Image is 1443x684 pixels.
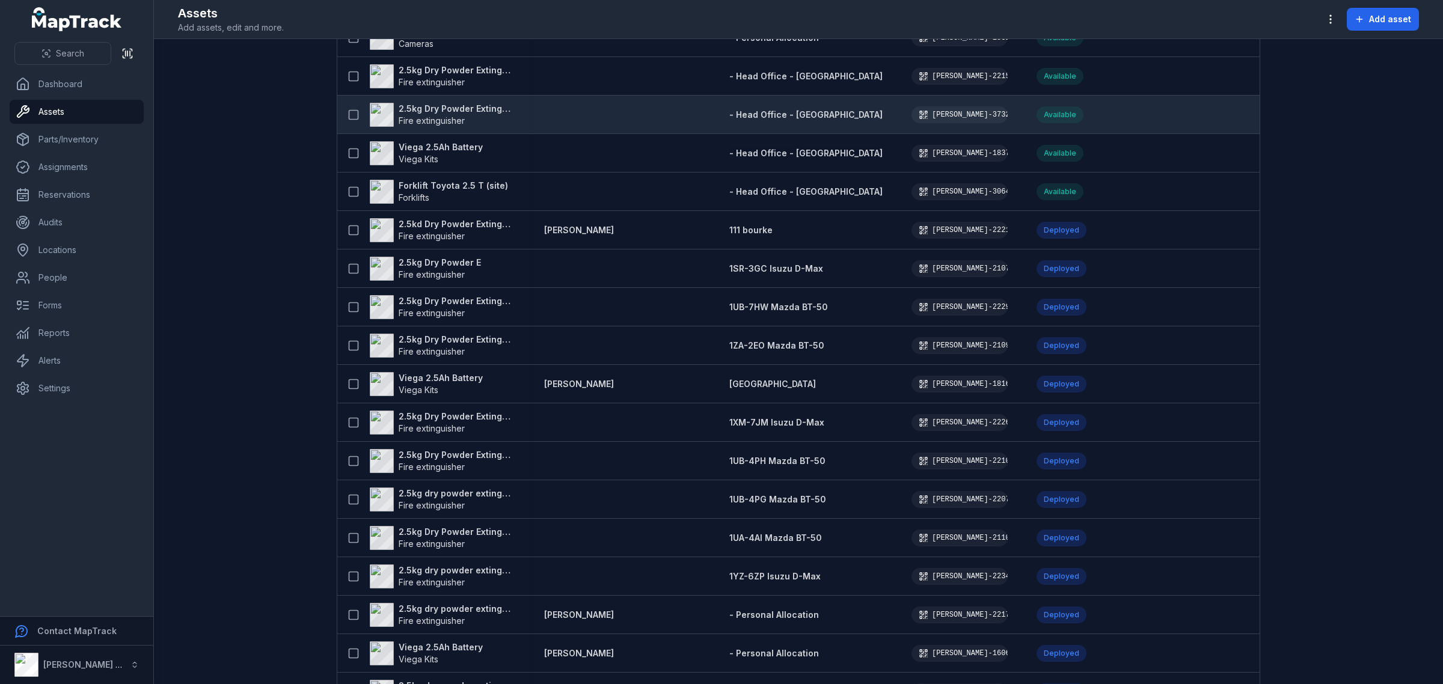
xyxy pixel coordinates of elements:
[911,414,1008,431] div: [PERSON_NAME]-2226
[729,417,824,429] a: 1XM-7JM Isuzu D-Max
[911,337,1008,354] div: [PERSON_NAME]-2109
[399,487,515,499] strong: 2.5kg dry powder extinguisher
[1037,491,1086,508] div: Deployed
[370,641,483,665] a: Viega 2.5Ah BatteryViega Kits
[729,148,883,158] span: - Head Office - [GEOGRAPHIC_DATA]
[1037,222,1086,239] div: Deployed
[399,539,465,549] span: Fire extinguisher
[1369,13,1411,25] span: Add asset
[911,645,1008,662] div: [PERSON_NAME]-1606
[729,570,821,582] a: 1YZ-6ZP Isuzu D-Max
[729,263,823,273] span: 1SR-3GC Isuzu D-Max
[911,491,1008,508] div: [PERSON_NAME]-2207
[399,269,465,279] span: Fire extinguisher
[1037,530,1086,546] div: Deployed
[1037,183,1083,200] div: Available
[729,71,883,81] span: - Head Office - [GEOGRAPHIC_DATA]
[370,218,515,242] a: 2.5kd Dry Powder ExtinguisherFire extinguisher
[43,659,127,670] strong: [PERSON_NAME] Air
[729,647,819,659] a: - Personal Allocation
[544,224,614,236] a: [PERSON_NAME]
[399,500,465,510] span: Fire extinguisher
[911,106,1008,123] div: [PERSON_NAME]-3732
[729,147,883,159] a: - Head Office - [GEOGRAPHIC_DATA]
[729,301,828,313] a: 1UB-7HW Mazda BT-50
[370,487,515,511] a: 2.5kg dry powder extinguisherFire extinguisher
[1037,299,1086,316] div: Deployed
[399,346,465,356] span: Fire extinguisher
[729,186,883,197] span: - Head Office - [GEOGRAPHIC_DATA]
[399,180,508,192] strong: Forklift Toyota 2.5 T (site)
[399,615,465,626] span: Fire extinguisher
[911,145,1008,162] div: [PERSON_NAME]-1837
[729,340,824,350] span: 1ZA-2EO Mazda BT-50
[370,411,515,435] a: 2.5kg Dry Powder ExtinguisherFire extinguisher
[10,293,144,317] a: Forms
[1037,376,1086,392] div: Deployed
[10,210,144,234] a: Audits
[729,648,819,658] span: - Personal Allocation
[10,238,144,262] a: Locations
[10,349,144,373] a: Alerts
[399,462,465,472] span: Fire extinguisher
[399,385,438,395] span: Viega Kits
[1037,645,1086,662] div: Deployed
[10,72,144,96] a: Dashboard
[399,372,483,384] strong: Viega 2.5Ah Battery
[911,183,1008,200] div: [PERSON_NAME]-3064
[399,295,515,307] strong: 2.5kg Dry Powder Extinguisher
[911,376,1008,392] div: [PERSON_NAME]-1816
[1347,8,1419,31] button: Add asset
[911,606,1008,623] div: [PERSON_NAME]-2217
[399,141,483,153] strong: Viega 2.5Ah Battery
[399,423,465,433] span: Fire extinguisher
[399,154,438,164] span: Viega Kits
[911,260,1008,277] div: [PERSON_NAME]-2107
[729,225,773,235] span: 111 bourke
[37,626,117,636] strong: Contact MapTrack
[10,155,144,179] a: Assignments
[1037,414,1086,431] div: Deployed
[911,299,1008,316] div: [PERSON_NAME]-2229
[10,183,144,207] a: Reservations
[178,5,284,22] h2: Assets
[729,609,819,621] a: - Personal Allocation
[729,109,883,120] span: - Head Office - [GEOGRAPHIC_DATA]
[399,526,515,538] strong: 2.5kg Dry Powder Extinguisher
[729,302,828,312] span: 1UB-7HW Mazda BT-50
[1037,145,1083,162] div: Available
[911,453,1008,469] div: [PERSON_NAME]-2210
[399,38,434,49] span: Cameras
[370,257,481,281] a: 2.5kg Dry Powder EFire extinguisher
[399,654,438,664] span: Viega Kits
[729,493,826,505] a: 1UB-4PG Mazda BT-50
[399,77,465,87] span: Fire extinguisher
[370,526,515,550] a: 2.5kg Dry Powder ExtinguisherFire extinguisher
[370,603,515,627] a: 2.5kg dry powder extinguisherFire extinguisher
[399,577,465,587] span: Fire extinguisher
[399,115,465,126] span: Fire extinguisher
[399,64,515,76] strong: 2.5kg Dry Powder Extinguisher
[1037,260,1086,277] div: Deployed
[1037,337,1086,354] div: Deployed
[544,609,614,621] a: [PERSON_NAME]
[544,647,614,659] strong: [PERSON_NAME]
[1037,606,1086,623] div: Deployed
[370,295,515,319] a: 2.5kg Dry Powder ExtinguisherFire extinguisher
[729,186,883,198] a: - Head Office - [GEOGRAPHIC_DATA]
[370,141,483,165] a: Viega 2.5Ah BatteryViega Kits
[1037,106,1083,123] div: Available
[544,378,614,390] a: [PERSON_NAME]
[10,100,144,124] a: Assets
[370,64,515,88] a: 2.5kg Dry Powder ExtinguisherFire extinguisher
[729,417,824,427] span: 1XM-7JM Isuzu D-Max
[10,376,144,400] a: Settings
[729,378,816,390] a: [GEOGRAPHIC_DATA]
[10,266,144,290] a: People
[399,103,515,115] strong: 2.5kg Dry Powder Extinguisher
[729,263,823,275] a: 1SR-3GC Isuzu D-Max
[729,456,826,466] span: 1UB-4PH Mazda BT-50
[729,32,819,43] span: - Personal Allocation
